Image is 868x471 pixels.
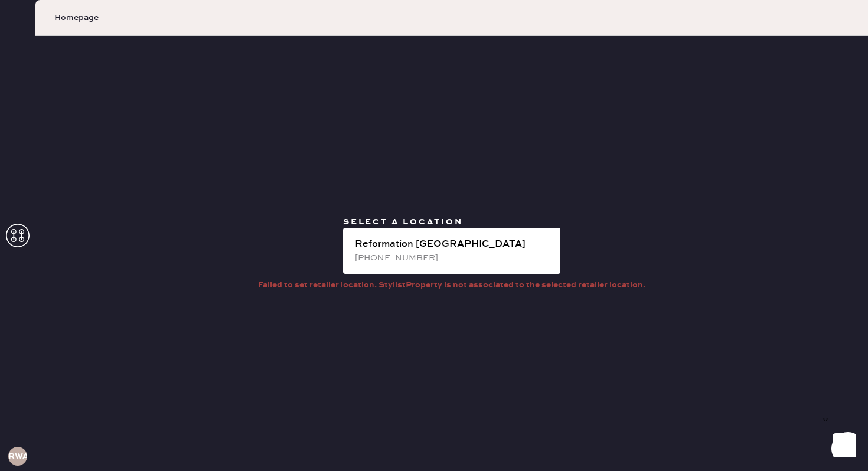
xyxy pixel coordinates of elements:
div: Reformation [GEOGRAPHIC_DATA] [355,237,551,251]
h3: RWA [8,452,27,460]
div: [PHONE_NUMBER] [355,251,551,264]
span: Select a location [343,217,463,227]
div: Failed to set retailer location. StylistProperty is not associated to the selected retailer locat... [258,279,645,292]
iframe: Front Chat [812,418,863,469]
span: Homepage [54,12,99,24]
